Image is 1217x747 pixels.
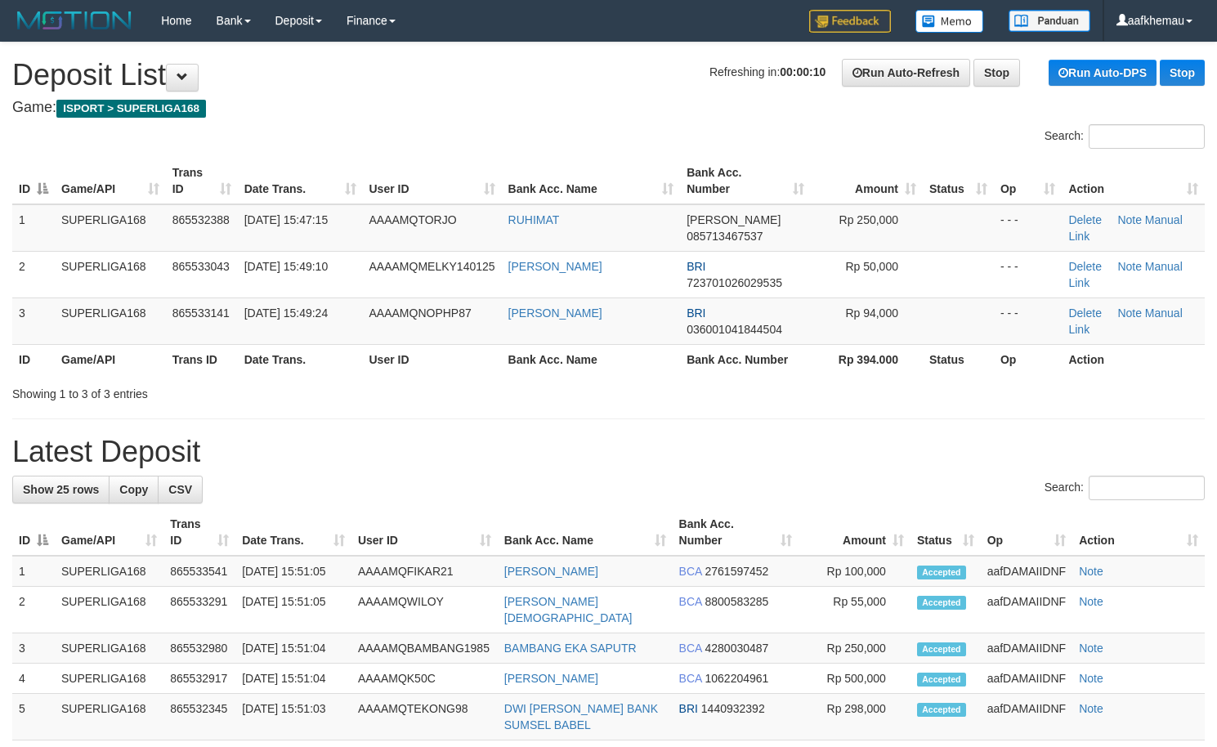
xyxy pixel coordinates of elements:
[508,213,560,226] a: RUHIMAT
[351,509,498,556] th: User ID: activate to sort column ascending
[163,633,235,664] td: 865532980
[502,344,681,374] th: Bank Acc. Name
[687,276,782,289] span: Copy 723701026029535 to clipboard
[1045,476,1205,500] label: Search:
[1117,260,1142,273] a: Note
[994,204,1063,252] td: - - -
[923,344,994,374] th: Status
[679,642,702,655] span: BCA
[55,158,166,204] th: Game/API: activate to sort column ascending
[780,65,826,78] strong: 00:00:10
[845,260,898,273] span: Rp 50,000
[163,694,235,740] td: 865532345
[680,344,811,374] th: Bank Acc. Number
[994,297,1063,344] td: - - -
[55,694,163,740] td: SUPERLIGA168
[244,213,328,226] span: [DATE] 15:47:15
[917,566,966,579] span: Accepted
[235,694,351,740] td: [DATE] 15:51:03
[166,158,238,204] th: Trans ID: activate to sort column ascending
[981,664,1072,694] td: aafDAMAIIDNF
[55,556,163,587] td: SUPERLIGA168
[1068,213,1101,226] a: Delete
[845,306,898,320] span: Rp 94,000
[504,672,598,685] a: [PERSON_NAME]
[235,633,351,664] td: [DATE] 15:51:04
[55,664,163,694] td: SUPERLIGA168
[911,509,981,556] th: Status: activate to sort column ascending
[12,100,1205,116] h4: Game:
[172,260,230,273] span: 865533043
[55,587,163,633] td: SUPERLIGA168
[973,59,1020,87] a: Stop
[981,694,1072,740] td: aafDAMAIIDNF
[839,213,898,226] span: Rp 250,000
[679,595,702,608] span: BCA
[1062,158,1205,204] th: Action: activate to sort column ascending
[799,694,911,740] td: Rp 298,000
[56,100,206,118] span: ISPORT > SUPERLIGA168
[369,260,495,273] span: AAAAMQMELKY140125
[12,436,1205,468] h1: Latest Deposit
[1009,10,1090,32] img: panduan.png
[1068,306,1101,320] a: Delete
[1072,509,1205,556] th: Action: activate to sort column ascending
[244,306,328,320] span: [DATE] 15:49:24
[917,703,966,717] span: Accepted
[994,158,1063,204] th: Op: activate to sort column ascending
[1068,213,1182,243] a: Manual Link
[351,664,498,694] td: AAAAMQK50C
[915,10,984,33] img: Button%20Memo.svg
[1089,476,1205,500] input: Search:
[981,509,1072,556] th: Op: activate to sort column ascending
[119,483,148,496] span: Copy
[363,158,502,204] th: User ID: activate to sort column ascending
[163,587,235,633] td: 865533291
[12,379,494,402] div: Showing 1 to 3 of 3 entries
[55,204,166,252] td: SUPERLIGA168
[363,344,502,374] th: User ID
[172,306,230,320] span: 865533141
[23,483,99,496] span: Show 25 rows
[842,59,970,87] a: Run Auto-Refresh
[498,509,673,556] th: Bank Acc. Name: activate to sort column ascending
[701,702,765,715] span: Copy 1440932392 to clipboard
[1079,642,1103,655] a: Note
[917,642,966,656] span: Accepted
[705,595,769,608] span: Copy 8800583285 to clipboard
[917,673,966,687] span: Accepted
[809,10,891,33] img: Feedback.jpg
[1062,344,1205,374] th: Action
[1160,60,1205,86] a: Stop
[687,306,705,320] span: BRI
[1068,306,1182,336] a: Manual Link
[158,476,203,503] a: CSV
[12,587,55,633] td: 2
[12,633,55,664] td: 3
[369,306,472,320] span: AAAAMQNOPHP87
[55,633,163,664] td: SUPERLIGA168
[12,8,136,33] img: MOTION_logo.png
[163,509,235,556] th: Trans ID: activate to sort column ascending
[168,483,192,496] span: CSV
[235,509,351,556] th: Date Trans.: activate to sort column ascending
[12,476,110,503] a: Show 25 rows
[235,664,351,694] td: [DATE] 15:51:04
[981,633,1072,664] td: aafDAMAIIDNF
[917,596,966,610] span: Accepted
[981,587,1072,633] td: aafDAMAIIDNF
[994,344,1063,374] th: Op
[1079,702,1103,715] a: Note
[799,509,911,556] th: Amount: activate to sort column ascending
[705,642,769,655] span: Copy 4280030487 to clipboard
[12,664,55,694] td: 4
[351,633,498,664] td: AAAAMQBAMBANG1985
[12,59,1205,92] h1: Deposit List
[504,565,598,578] a: [PERSON_NAME]
[679,565,702,578] span: BCA
[172,213,230,226] span: 865532388
[508,306,602,320] a: [PERSON_NAME]
[687,323,782,336] span: Copy 036001041844504 to clipboard
[369,213,457,226] span: AAAAMQTORJO
[680,158,811,204] th: Bank Acc. Number: activate to sort column ascending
